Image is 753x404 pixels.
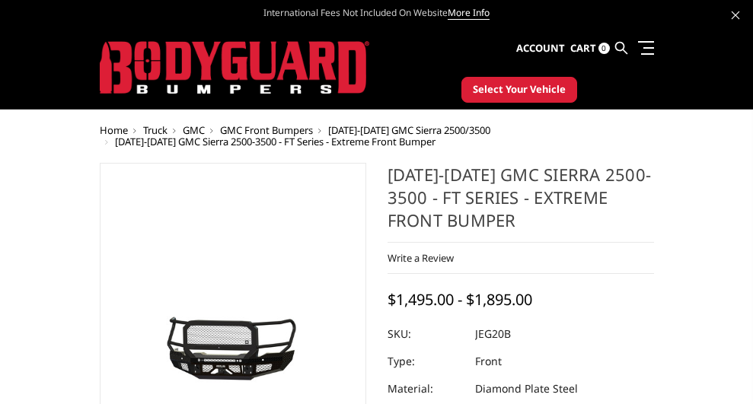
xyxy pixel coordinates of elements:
[598,43,610,54] span: 0
[461,77,577,103] button: Select Your Vehicle
[475,320,511,348] dd: JEG20B
[328,123,490,137] a: [DATE]-[DATE] GMC Sierra 2500/3500
[100,123,128,137] a: Home
[388,375,464,402] dt: Material:
[570,28,610,69] a: Cart 0
[388,320,464,348] dt: SKU:
[448,6,490,20] a: More Info
[475,348,502,375] dd: Front
[100,41,369,94] img: BODYGUARD BUMPERS
[183,123,205,137] a: GMC
[143,123,168,137] a: Truck
[388,348,464,375] dt: Type:
[388,289,532,310] span: $1,495.00 - $1,895.00
[388,163,654,243] h1: [DATE]-[DATE] GMC Sierra 2500-3500 - FT Series - Extreme Front Bumper
[475,375,578,402] dd: Diamond Plate Steel
[473,82,566,97] span: Select Your Vehicle
[516,28,565,69] a: Account
[388,251,454,265] a: Write a Review
[220,123,313,137] a: GMC Front Bumpers
[516,41,565,55] span: Account
[115,135,436,148] span: [DATE]-[DATE] GMC Sierra 2500-3500 - FT Series - Extreme Front Bumper
[570,41,596,55] span: Cart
